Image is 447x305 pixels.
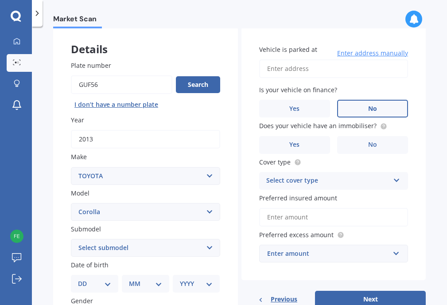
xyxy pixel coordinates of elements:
[10,230,23,243] img: e0e03ede67484c423071a6b2de2a915e
[71,61,111,70] span: Plate number
[71,189,89,197] span: Model
[259,45,317,54] span: Vehicle is parked at
[289,105,299,113] span: Yes
[259,86,337,94] span: Is your vehicle on finance?
[71,153,87,161] span: Make
[71,75,172,94] input: Enter plate number
[337,49,408,58] span: Enter address manually
[259,59,408,78] input: Enter address
[176,76,220,93] button: Search
[53,15,102,27] span: Market Scan
[259,208,408,227] input: Enter amount
[71,116,84,124] span: Year
[266,176,390,186] div: Select cover type
[259,194,337,202] span: Preferred insured amount
[289,141,299,149] span: Yes
[368,105,377,113] span: No
[259,122,377,130] span: Does your vehicle have an immobiliser?
[53,27,238,54] div: Details
[259,231,334,239] span: Preferred excess amount
[71,130,220,149] input: YYYY
[71,261,109,269] span: Date of birth
[267,249,390,258] div: Enter amount
[71,98,162,112] button: I don’t have a number plate
[71,225,101,233] span: Submodel
[259,158,291,166] span: Cover type
[368,141,377,149] span: No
